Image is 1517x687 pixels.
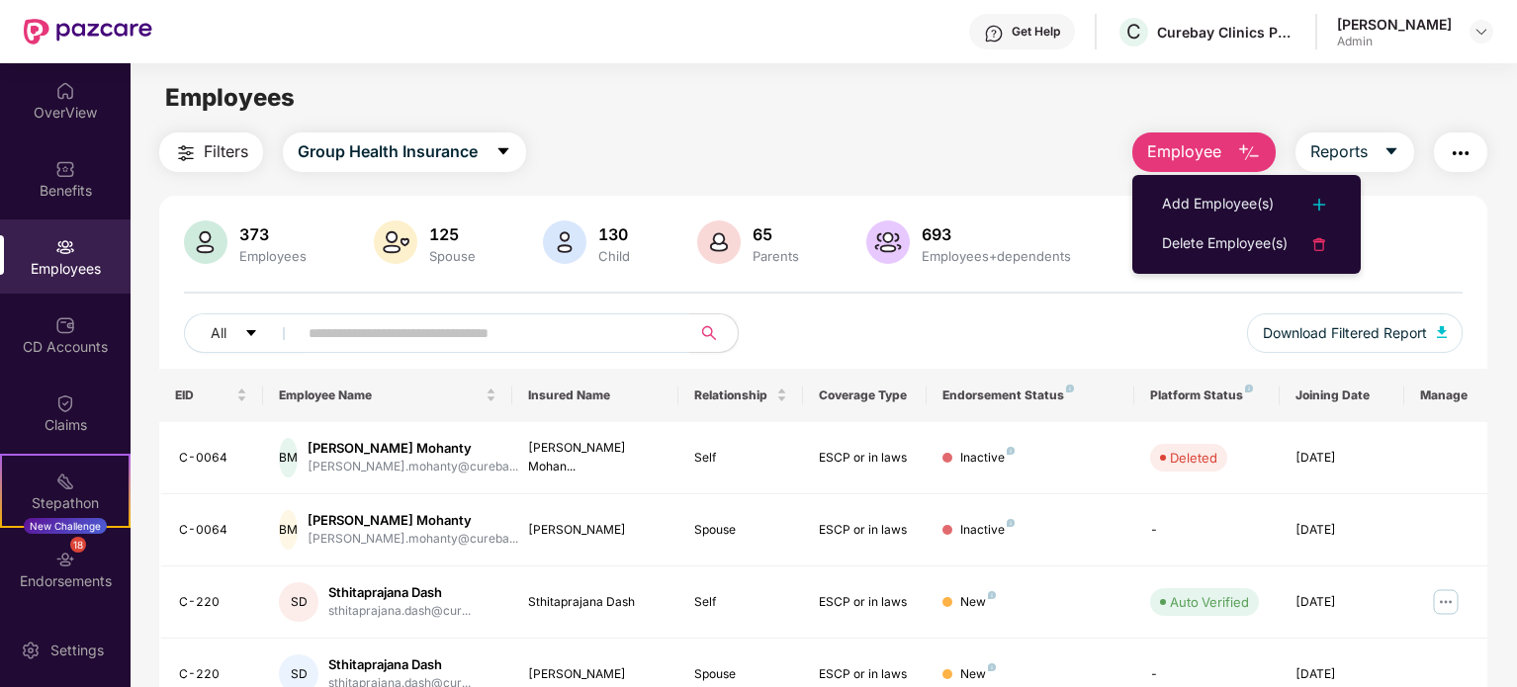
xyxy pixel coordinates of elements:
[689,325,728,341] span: search
[45,641,110,660] div: Settings
[235,248,311,264] div: Employees
[988,591,996,599] img: svg+xml;base64,PHN2ZyB4bWxucz0iaHR0cDovL3d3dy53My5vcmcvMjAwMC9zdmciIHdpZHRoPSI4IiBoZWlnaHQ9IjgiIH...
[1310,139,1368,164] span: Reports
[55,315,75,335] img: svg+xml;base64,PHN2ZyBpZD0iQ0RfQWNjb3VudHMiIGRhdGEtbmFtZT0iQ0QgQWNjb3VudHMiIHhtbG5zPSJodHRwOi8vd3...
[528,521,663,540] div: [PERSON_NAME]
[55,393,75,413] img: svg+xml;base64,PHN2ZyBpZD0iQ2xhaW0iIHhtbG5zPSJodHRwOi8vd3d3LnczLm9yZy8yMDAwL3N2ZyIgd2lkdGg9IjIwIi...
[1132,132,1276,172] button: Employee
[803,369,928,422] th: Coverage Type
[988,663,996,671] img: svg+xml;base64,PHN2ZyB4bWxucz0iaHR0cDovL3d3dy53My5vcmcvMjAwMC9zdmciIHdpZHRoPSI4IiBoZWlnaHQ9IjgiIH...
[543,220,586,264] img: svg+xml;base64,PHN2ZyB4bWxucz0iaHR0cDovL3d3dy53My5vcmcvMjAwMC9zdmciIHhtbG5zOnhsaW5rPSJodHRwOi8vd3...
[1247,313,1463,353] button: Download Filtered Report
[328,583,471,602] div: Sthitaprajana Dash
[1337,15,1452,34] div: [PERSON_NAME]
[694,593,787,612] div: Self
[1066,385,1074,392] img: svg+xml;base64,PHN2ZyB4bWxucz0iaHR0cDovL3d3dy53My5vcmcvMjAwMC9zdmciIHdpZHRoPSI4IiBoZWlnaHQ9IjgiIH...
[308,530,518,549] div: [PERSON_NAME].mohanty@cureba...
[165,83,295,112] span: Employees
[179,449,247,468] div: C-0064
[179,593,247,612] div: C-220
[55,472,75,491] img: svg+xml;base64,PHN2ZyB4bWxucz0iaHR0cDovL3d3dy53My5vcmcvMjAwMC9zdmciIHdpZHRoPSIyMSIgaGVpZ2h0PSIyMC...
[2,493,129,513] div: Stepathon
[179,665,247,684] div: C-220
[1404,369,1487,422] th: Manage
[819,521,912,540] div: ESCP or in laws
[512,369,678,422] th: Insured Name
[308,511,518,530] div: [PERSON_NAME] Mohanty
[694,521,787,540] div: Spouse
[263,369,512,422] th: Employee Name
[235,224,311,244] div: 373
[308,458,518,476] div: [PERSON_NAME].mohanty@cureba...
[328,655,471,674] div: Sthitaprajana Dash
[1437,326,1447,338] img: svg+xml;base64,PHN2ZyB4bWxucz0iaHR0cDovL3d3dy53My5vcmcvMjAwMC9zdmciIHhtbG5zOnhsaW5rPSJodHRwOi8vd3...
[1162,193,1274,216] div: Add Employee(s)
[283,132,526,172] button: Group Health Insurancecaret-down
[1007,447,1015,455] img: svg+xml;base64,PHN2ZyB4bWxucz0iaHR0cDovL3d3dy53My5vcmcvMjAwMC9zdmciIHdpZHRoPSI4IiBoZWlnaHQ9IjgiIH...
[204,139,248,164] span: Filters
[174,141,198,165] img: svg+xml;base64,PHN2ZyB4bWxucz0iaHR0cDovL3d3dy53My5vcmcvMjAwMC9zdmciIHdpZHRoPSIyNCIgaGVpZ2h0PSIyNC...
[159,132,263,172] button: Filters
[298,139,478,164] span: Group Health Insurance
[819,449,912,468] div: ESCP or in laws
[960,521,1015,540] div: Inactive
[1307,193,1331,216] img: svg+xml;base64,PHN2ZyB4bWxucz0iaHR0cDovL3d3dy53My5vcmcvMjAwMC9zdmciIHdpZHRoPSIyNCIgaGVpZ2h0PSIyNC...
[308,439,518,458] div: [PERSON_NAME] Mohanty
[528,593,663,612] div: Sthitaprajana Dash
[528,665,663,684] div: [PERSON_NAME]
[1237,141,1261,165] img: svg+xml;base64,PHN2ZyB4bWxucz0iaHR0cDovL3d3dy53My5vcmcvMjAwMC9zdmciIHhtbG5zOnhsaW5rPSJodHRwOi8vd3...
[244,326,258,342] span: caret-down
[866,220,910,264] img: svg+xml;base64,PHN2ZyB4bWxucz0iaHR0cDovL3d3dy53My5vcmcvMjAwMC9zdmciIHhtbG5zOnhsaW5rPSJodHRwOi8vd3...
[24,19,152,44] img: New Pazcare Logo
[694,449,787,468] div: Self
[1295,593,1388,612] div: [DATE]
[21,641,41,660] img: svg+xml;base64,PHN2ZyBpZD0iU2V0dGluZy0yMHgyMCIgeG1sbnM9Imh0dHA6Ly93d3cudzMub3JnLzIwMDAvc3ZnIiB3aW...
[1383,143,1399,161] span: caret-down
[918,248,1075,264] div: Employees+dependents
[1295,665,1388,684] div: [DATE]
[942,387,1118,403] div: Endorsement Status
[1449,141,1472,165] img: svg+xml;base64,PHN2ZyB4bWxucz0iaHR0cDovL3d3dy53My5vcmcvMjAwMC9zdmciIHdpZHRoPSIyNCIgaGVpZ2h0PSIyNC...
[55,550,75,569] img: svg+xml;base64,PHN2ZyBpZD0iRW5kb3JzZW1lbnRzIiB4bWxucz0iaHR0cDovL3d3dy53My5vcmcvMjAwMC9zdmciIHdpZH...
[984,24,1004,43] img: svg+xml;base64,PHN2ZyBpZD0iSGVscC0zMngzMiIgeG1sbnM9Imh0dHA6Ly93d3cudzMub3JnLzIwMDAvc3ZnIiB3aWR0aD...
[1150,387,1264,403] div: Platform Status
[184,220,227,264] img: svg+xml;base64,PHN2ZyB4bWxucz0iaHR0cDovL3d3dy53My5vcmcvMjAwMC9zdmciIHhtbG5zOnhsaW5rPSJodHRwOi8vd3...
[1245,385,1253,392] img: svg+xml;base64,PHN2ZyB4bWxucz0iaHR0cDovL3d3dy53My5vcmcvMjAwMC9zdmciIHdpZHRoPSI4IiBoZWlnaHQ9IjgiIH...
[24,518,107,534] div: New Challenge
[1126,20,1141,43] span: C
[55,81,75,101] img: svg+xml;base64,PHN2ZyBpZD0iSG9tZSIgeG1sbnM9Imh0dHA6Ly93d3cudzMub3JnLzIwMDAvc3ZnIiB3aWR0aD0iMjAiIG...
[594,248,634,264] div: Child
[328,602,471,621] div: sthitaprajana.dash@cur...
[211,322,226,344] span: All
[374,220,417,264] img: svg+xml;base64,PHN2ZyB4bWxucz0iaHR0cDovL3d3dy53My5vcmcvMjAwMC9zdmciIHhtbG5zOnhsaW5rPSJodHRwOi8vd3...
[1170,448,1217,468] div: Deleted
[1170,592,1249,612] div: Auto Verified
[749,224,803,244] div: 65
[425,224,480,244] div: 125
[594,224,634,244] div: 130
[1162,232,1288,256] div: Delete Employee(s)
[1012,24,1060,40] div: Get Help
[1307,232,1331,256] img: svg+xml;base64,PHN2ZyB4bWxucz0iaHR0cDovL3d3dy53My5vcmcvMjAwMC9zdmciIHdpZHRoPSIyNCIgaGVpZ2h0PSIyNC...
[279,582,318,622] div: SD
[918,224,1075,244] div: 693
[1337,34,1452,49] div: Admin
[960,665,996,684] div: New
[528,439,663,476] div: [PERSON_NAME] Mohan...
[70,537,86,553] div: 18
[279,438,298,477] div: BM
[279,510,298,550] div: BM
[960,449,1015,468] div: Inactive
[1295,521,1388,540] div: [DATE]
[1295,449,1388,468] div: [DATE]
[175,387,232,403] span: EID
[1134,494,1280,566] td: -
[55,159,75,179] img: svg+xml;base64,PHN2ZyBpZD0iQmVuZWZpdHMiIHhtbG5zPSJodHRwOi8vd3d3LnczLm9yZy8yMDAwL3N2ZyIgd2lkdGg9Ij...
[159,369,263,422] th: EID
[694,665,787,684] div: Spouse
[179,521,247,540] div: C-0064
[1263,322,1427,344] span: Download Filtered Report
[55,237,75,257] img: svg+xml;base64,PHN2ZyBpZD0iRW1wbG95ZWVzIiB4bWxucz0iaHR0cDovL3d3dy53My5vcmcvMjAwMC9zdmciIHdpZHRoPS...
[1473,24,1489,40] img: svg+xml;base64,PHN2ZyBpZD0iRHJvcGRvd24tMzJ4MzIiIHhtbG5zPSJodHRwOi8vd3d3LnczLm9yZy8yMDAwL3N2ZyIgd2...
[678,369,803,422] th: Relationship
